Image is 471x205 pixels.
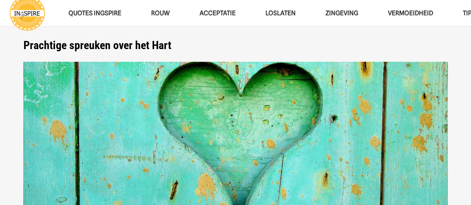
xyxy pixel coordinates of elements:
[388,9,433,17] span: VERMOEIDHEID
[23,39,448,52] h1: Prachtige spreuken over het Hart
[151,9,170,17] span: ROUW
[325,9,358,17] span: Zingeving
[311,4,373,23] a: ZingevingZingeving Menu
[265,9,296,17] span: Loslaten
[54,4,136,23] a: QUOTES INGSPIREQUOTES INGSPIRE Menu
[251,4,311,23] a: LoslatenLoslaten Menu
[136,4,185,23] a: ROUWROUW Menu
[200,9,236,17] span: Acceptatie
[373,4,448,23] a: VERMOEIDHEIDVERMOEIDHEID Menu
[69,9,121,17] span: QUOTES INGSPIRE
[185,4,251,23] a: AcceptatieAcceptatie Menu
